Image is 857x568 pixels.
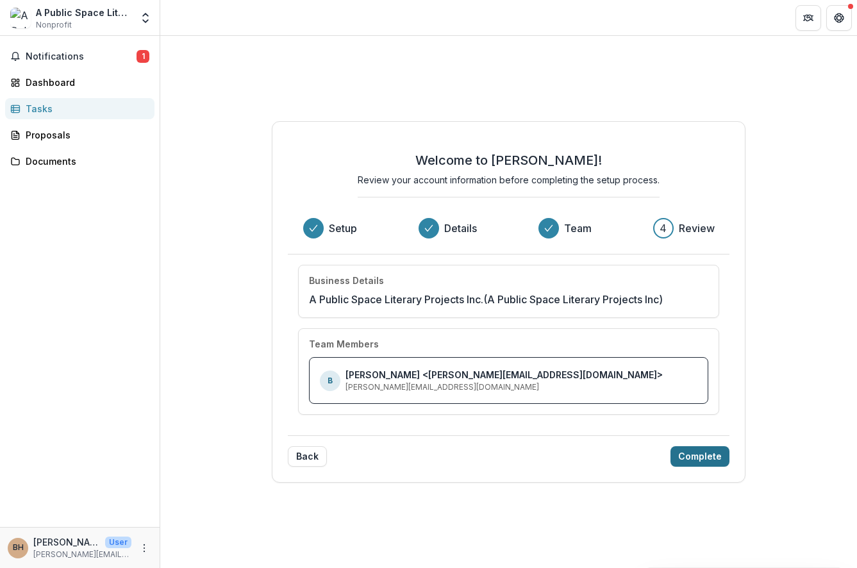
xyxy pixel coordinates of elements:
[10,8,31,28] img: A Public Space Literary Projects Inc.
[345,368,663,381] p: [PERSON_NAME] <[PERSON_NAME][EMAIL_ADDRESS][DOMAIN_NAME]>
[137,50,149,63] span: 1
[5,151,154,172] a: Documents
[288,446,327,467] button: Back
[309,339,379,350] h4: Team Members
[670,446,729,467] button: Complete
[679,221,715,236] h3: Review
[358,173,660,187] p: Review your account information before completing the setup process.
[137,540,152,556] button: More
[5,124,154,146] a: Proposals
[33,549,131,560] p: [PERSON_NAME][EMAIL_ADDRESS][DOMAIN_NAME]
[795,5,821,31] button: Partners
[415,153,602,168] h2: Welcome to [PERSON_NAME]!
[13,544,24,552] div: Brigid Hughes
[328,375,333,387] p: B
[33,535,100,549] p: [PERSON_NAME]
[345,381,539,393] p: [PERSON_NAME][EMAIL_ADDRESS][DOMAIN_NAME]
[5,98,154,119] a: Tasks
[26,51,137,62] span: Notifications
[26,76,144,89] div: Dashboard
[309,276,384,287] h4: Business Details
[309,292,663,307] p: A Public Space Literary Projects Inc. (A Public Space Literary Projects Inc)
[137,5,154,31] button: Open entity switcher
[826,5,852,31] button: Get Help
[26,128,144,142] div: Proposals
[26,102,144,115] div: Tasks
[5,46,154,67] button: Notifications1
[329,221,357,236] h3: Setup
[5,72,154,93] a: Dashboard
[36,19,72,31] span: Nonprofit
[444,221,477,236] h3: Details
[36,6,131,19] div: A Public Space Literary Projects Inc.
[105,537,131,548] p: User
[303,218,715,238] div: Progress
[564,221,592,236] h3: Team
[26,155,144,168] div: Documents
[660,221,667,236] div: 4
